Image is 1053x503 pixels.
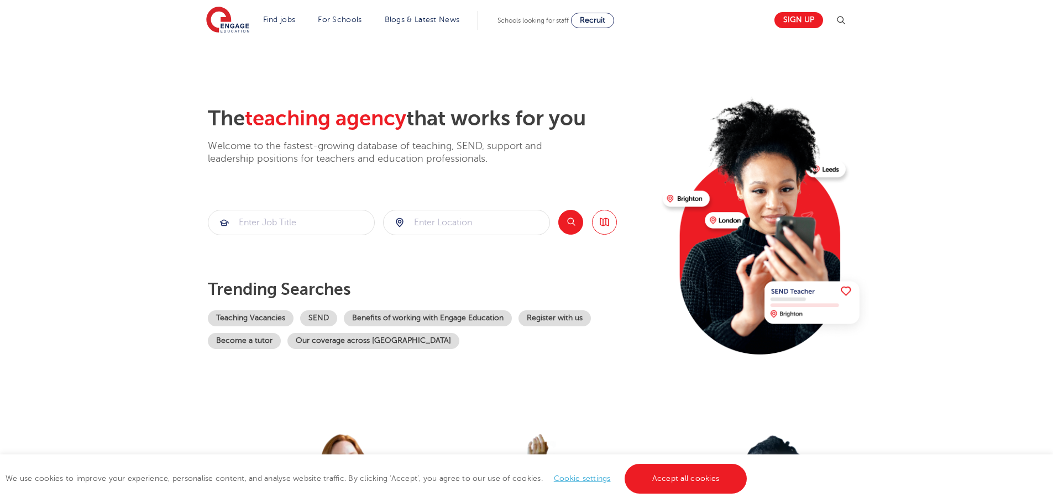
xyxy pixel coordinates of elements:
[263,15,296,24] a: Find jobs
[287,333,459,349] a: Our coverage across [GEOGRAPHIC_DATA]
[208,106,654,131] h2: The that works for you
[208,210,375,235] div: Submit
[518,310,591,326] a: Register with us
[383,210,550,235] div: Submit
[580,16,605,24] span: Recruit
[558,210,583,235] button: Search
[208,279,654,299] p: Trending searches
[344,310,512,326] a: Benefits of working with Engage Education
[318,15,362,24] a: For Schools
[208,310,294,326] a: Teaching Vacancies
[385,15,460,24] a: Blogs & Latest News
[625,464,747,494] a: Accept all cookies
[208,333,281,349] a: Become a tutor
[774,12,823,28] a: Sign up
[497,17,569,24] span: Schools looking for staff
[6,474,750,483] span: We use cookies to improve your experience, personalise content, and analyse website traffic. By c...
[554,474,611,483] a: Cookie settings
[206,7,249,34] img: Engage Education
[245,107,406,130] span: teaching agency
[208,140,573,166] p: Welcome to the fastest-growing database of teaching, SEND, support and leadership positions for t...
[571,13,614,28] a: Recruit
[300,310,337,326] a: SEND
[384,210,549,235] input: Submit
[208,210,374,235] input: Submit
